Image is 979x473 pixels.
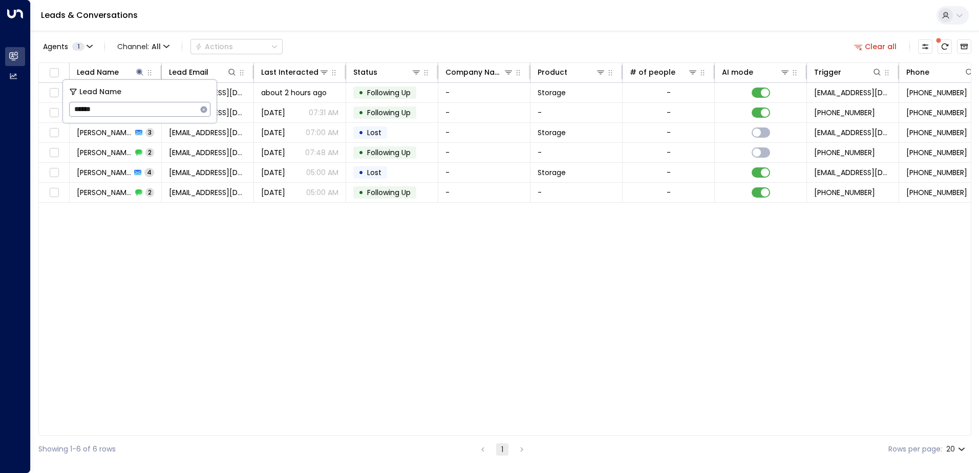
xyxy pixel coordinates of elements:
span: +447597321170 [906,107,967,118]
div: - [667,167,671,178]
span: 2 [145,148,154,157]
span: Storage [538,167,566,178]
span: Lost [367,167,381,178]
span: +441588660265 [906,127,967,138]
span: about 2 hours ago [261,88,327,98]
span: All [152,42,161,51]
div: AI mode [722,66,753,78]
nav: pagination navigation [476,443,528,456]
div: Trigger [814,66,882,78]
span: +447592542286 [906,167,967,178]
span: Storage [538,127,566,138]
div: Lead Email [169,66,237,78]
span: Michelle Coutts [77,127,132,138]
span: +447592542286 [814,187,875,198]
span: Toggle select row [48,126,60,139]
div: • [358,144,364,161]
div: Last Interacted [261,66,318,78]
span: Bethany Coutts [77,167,131,178]
span: Storage [538,88,566,98]
span: Toggle select row [48,146,60,159]
p: 07:31 AM [309,107,338,118]
div: • [358,104,364,121]
span: Lead Name [79,86,121,98]
span: leads@space-station.co.uk [814,88,891,98]
span: Toggle select row [48,106,60,119]
div: # of people [630,66,675,78]
span: There are new threads available. Refresh the grid to view the latest updates. [938,39,952,54]
span: Following Up [367,107,411,118]
div: Lead Name [77,66,119,78]
div: • [358,164,364,181]
div: Status [353,66,421,78]
span: 3 [145,128,154,137]
button: page 1 [496,443,508,456]
div: Button group with a nested menu [190,39,283,54]
td: - [438,103,530,122]
span: Following Up [367,147,411,158]
span: Yesterday [261,127,285,138]
p: 07:00 AM [306,127,338,138]
span: Aug 26, 2025 [261,107,285,118]
span: bethanycoutts7@msn.com [169,187,246,198]
span: Jul 30, 2025 [261,187,285,198]
label: Rows per page: [888,444,942,455]
p: 05:00 AM [306,167,338,178]
div: - [667,88,671,98]
span: Channel: [113,39,174,54]
span: Agents [43,43,68,50]
div: Product [538,66,606,78]
div: AI mode [722,66,790,78]
div: • [358,84,364,101]
td: - [438,163,530,182]
button: Actions [190,39,283,54]
td: - [438,83,530,102]
div: • [358,184,364,201]
div: Company Name [445,66,514,78]
div: Status [353,66,377,78]
td: - [530,143,623,162]
span: 4 [144,168,154,177]
button: Archived Leads [957,39,971,54]
p: 07:48 AM [305,147,338,158]
button: Clear all [850,39,901,54]
div: Phone [906,66,974,78]
span: leads@space-station.co.uk [814,167,891,178]
td: - [438,183,530,202]
div: Company Name [445,66,503,78]
div: Lead Name [77,66,145,78]
td: - [530,103,623,122]
button: Customize [918,39,932,54]
a: Leads & Conversations [41,9,138,21]
span: 1 [72,42,84,51]
span: Following Up [367,187,411,198]
span: Toggle select row [48,186,60,199]
span: bethanycoutts7@msn.com [169,167,246,178]
td: - [438,123,530,142]
td: - [438,143,530,162]
p: 05:00 AM [306,187,338,198]
span: 2 [145,188,154,197]
div: - [667,127,671,138]
span: mcoutts22@live.co.uk [169,127,246,138]
div: Actions [195,42,233,51]
span: Aug 02, 2025 [261,167,285,178]
div: Lead Email [169,66,208,78]
div: Product [538,66,567,78]
span: +447597321170 [906,88,967,98]
span: +447592542286 [906,187,967,198]
span: Following Up [367,88,411,98]
span: +441588660265 [906,147,967,158]
span: +447597321170 [814,107,875,118]
button: Agents1 [38,39,96,54]
button: Channel:All [113,39,174,54]
div: Trigger [814,66,841,78]
div: 20 [946,442,967,457]
span: Michelle Coutts [77,147,132,158]
div: - [667,147,671,158]
span: mcoutts22@live.co.uk [169,147,246,158]
div: Showing 1-6 of 6 rows [38,444,116,455]
div: - [667,107,671,118]
td: - [530,183,623,202]
div: • [358,124,364,141]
